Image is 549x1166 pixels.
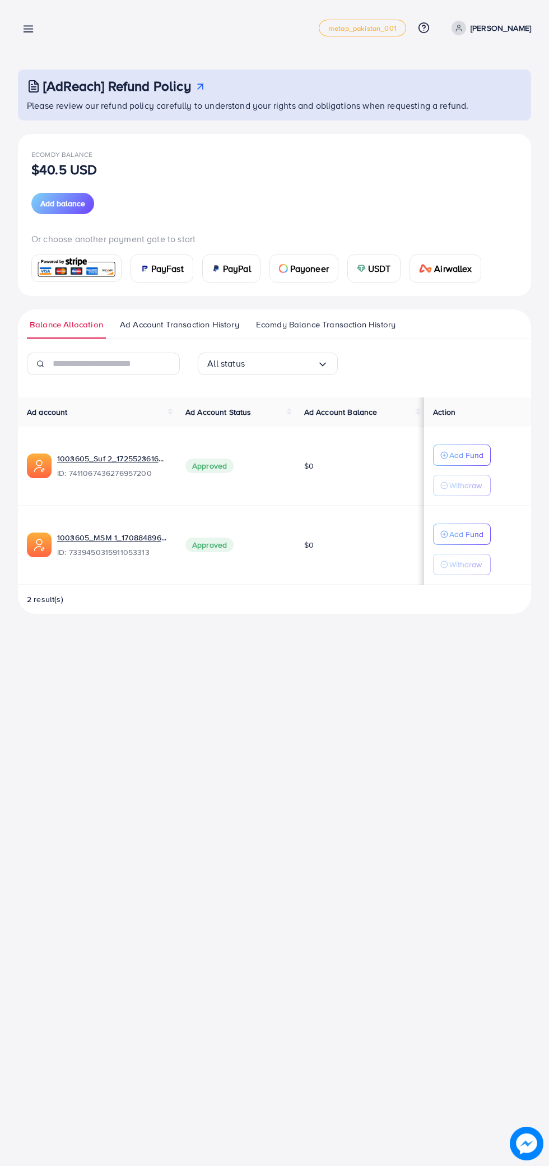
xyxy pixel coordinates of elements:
img: card [357,264,366,273]
a: metap_pakistan_001 [319,20,406,36]
p: Withdraw [449,558,482,571]
span: Add balance [40,198,85,209]
a: cardPayFast [131,255,193,283]
span: metap_pakistan_001 [328,25,397,32]
img: image [510,1127,543,1160]
span: Balance Allocation [30,318,103,331]
span: ID: 7339450315911053313 [57,547,168,558]
img: card [35,256,118,280]
span: Ad Account Transaction History [120,318,239,331]
p: Add Fund [449,448,483,462]
img: card [279,264,288,273]
p: Withdraw [449,479,482,492]
span: All status [207,355,245,372]
span: PayPal [223,262,251,275]
span: 2 result(s) [27,594,63,605]
a: cardAirwallex [410,255,481,283]
button: Add Fund [433,445,491,466]
button: Withdraw [433,554,491,575]
h3: [AdReach] Refund Policy [43,78,191,94]
img: card [419,264,432,273]
img: card [212,264,221,273]
span: USDT [368,262,391,275]
a: cardPayoneer [269,255,338,283]
a: card [31,255,122,282]
a: cardPayPal [202,255,260,283]
div: <span class='underline'>1003605_MSM 1_1708848968481</span></br>7339450315911053313 [57,532,168,558]
div: <span class='underline'>1003605_Suf 2_1725523616528</span></br>7411067436276957200 [57,453,168,479]
span: $0 [304,460,314,471]
span: Payoneer [290,262,329,275]
button: Withdraw [433,475,491,496]
img: card [140,264,149,273]
span: Ecomdy Balance [31,150,92,159]
span: Ecomdy Balance Transaction History [256,318,396,331]
p: Please review our refund policy carefully to understand your rights and obligations when requesti... [27,99,524,112]
input: Search for option [245,355,317,372]
p: $40.5 USD [31,163,97,176]
span: Approved [185,459,234,473]
img: ic-ads-acc.e4c84228.svg [27,454,52,478]
p: [PERSON_NAME] [471,21,531,35]
span: $0 [304,539,314,550]
span: Ad Account Balance [304,406,378,418]
button: Add Fund [433,524,491,545]
div: Search for option [198,353,338,375]
a: 1003605_Suf 2_1725523616528 [57,453,168,464]
a: 1003605_MSM 1_1708848968481 [57,532,168,543]
span: ID: 7411067436276957200 [57,468,168,479]
span: Action [433,406,455,418]
span: Approved [185,538,234,552]
img: ic-ads-acc.e4c84228.svg [27,533,52,557]
span: PayFast [151,262,184,275]
a: [PERSON_NAME] [447,21,531,35]
span: Airwallex [434,262,471,275]
a: cardUSDT [347,255,401,283]
p: Add Fund [449,528,483,541]
span: Ad Account Status [185,406,252,418]
button: Add balance [31,193,94,214]
p: Or choose another payment gate to start [31,232,518,246]
span: Ad account [27,406,68,418]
